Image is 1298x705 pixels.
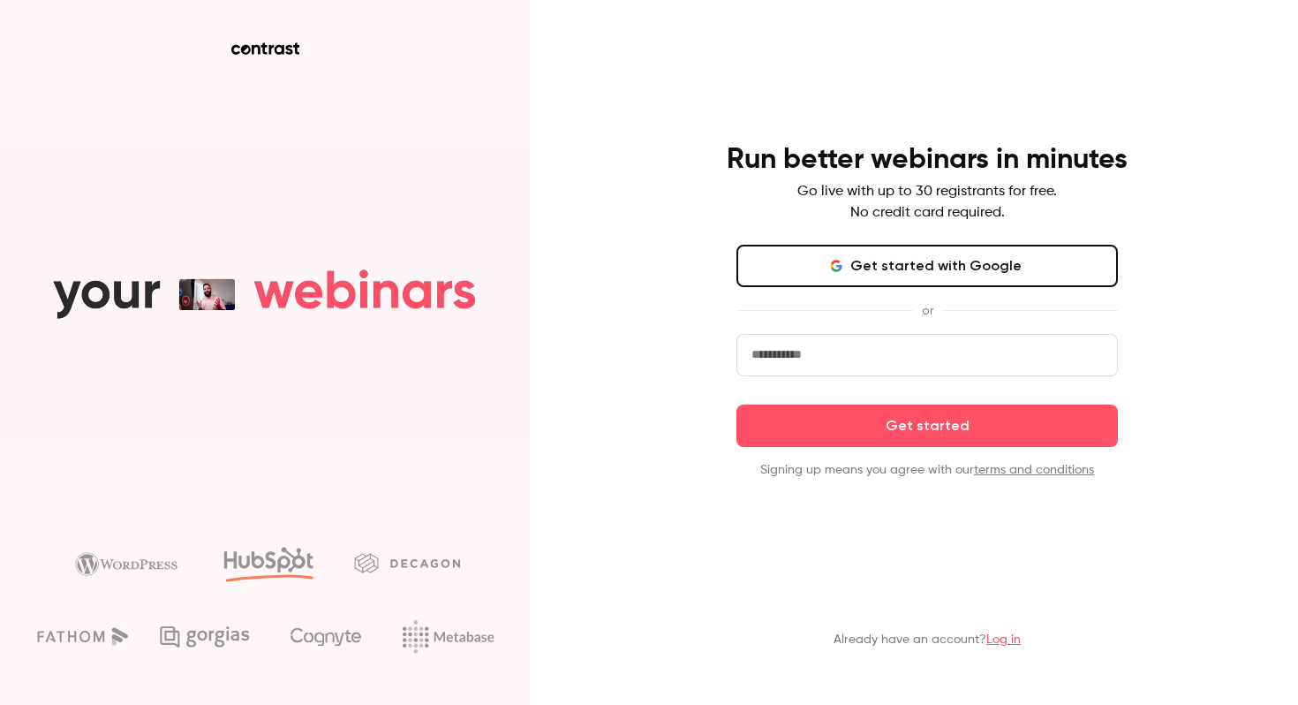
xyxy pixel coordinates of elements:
[797,181,1057,224] p: Go live with up to 30 registrants for free. No credit card required.
[736,461,1118,479] p: Signing up means you agree with our
[354,553,460,572] img: decagon
[974,464,1094,476] a: terms and conditions
[913,301,942,320] span: or
[736,245,1118,287] button: Get started with Google
[834,631,1021,648] p: Already have an account?
[736,405,1118,447] button: Get started
[986,633,1021,646] a: Log in
[727,142,1128,178] h4: Run better webinars in minutes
